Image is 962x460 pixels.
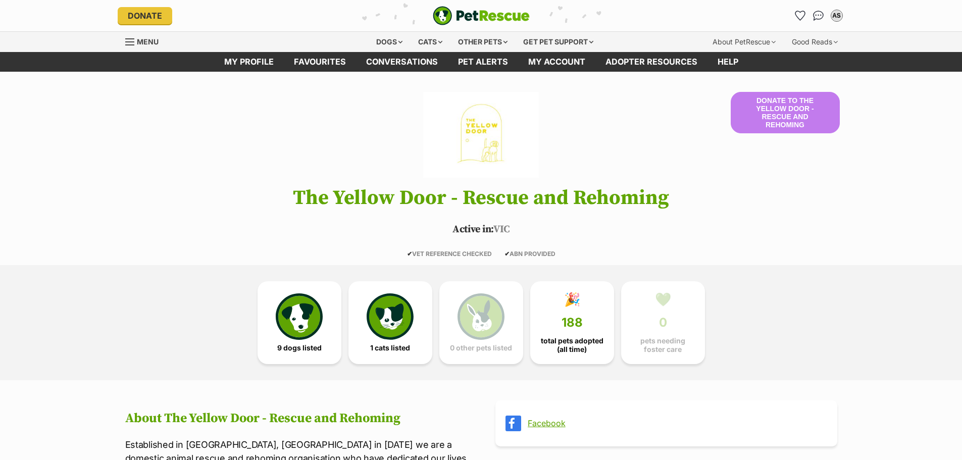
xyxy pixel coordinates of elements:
a: My profile [214,52,284,72]
a: My account [518,52,595,72]
img: cat-icon-068c71abf8fe30c970a85cd354bc8e23425d12f6e8612795f06af48be43a487a.svg [367,293,413,340]
div: Good Reads [785,32,845,52]
a: Help [707,52,748,72]
span: 1 cats listed [370,344,410,352]
h1: The Yellow Door - Rescue and Rehoming [110,187,852,209]
span: total pets adopted (all time) [539,337,605,353]
a: conversations [356,52,448,72]
div: 💚 [655,292,671,307]
img: petrescue-icon-eee76f85a60ef55c4a1927667547b313a7c0e82042636edf73dce9c88f694885.svg [276,293,322,340]
img: The Yellow Door - Rescue and Rehoming [423,92,538,178]
img: bunny-icon-b786713a4a21a2fe6d13e954f4cb29d131f1b31f8a74b52ca2c6d2999bc34bbe.svg [458,293,504,340]
div: 🎉 [564,292,580,307]
a: Pet alerts [448,52,518,72]
img: chat-41dd97257d64d25036548639549fe6c8038ab92f7586957e7f3b1b290dea8141.svg [813,11,824,21]
span: Menu [137,37,159,46]
span: 188 [562,316,583,330]
div: About PetRescue [705,32,783,52]
div: Get pet support [516,32,600,52]
a: PetRescue [433,6,530,25]
a: Menu [125,32,166,50]
div: Other pets [451,32,515,52]
button: Donate to The Yellow Door - Rescue and Rehoming [731,92,840,133]
button: My account [829,8,845,24]
a: Facebook [528,419,823,428]
div: Dogs [369,32,410,52]
ul: Account quick links [792,8,845,24]
span: 0 other pets listed [450,344,512,352]
span: Active in: [452,223,493,236]
img: logo-e224e6f780fb5917bec1dbf3a21bbac754714ae5b6737aabdf751b685950b380.svg [433,6,530,25]
a: 🎉 188 total pets adopted (all time) [530,281,614,364]
a: 0 other pets listed [439,281,523,364]
a: 1 cats listed [348,281,432,364]
a: Favourites [792,8,808,24]
div: AS [832,11,842,21]
div: Cats [411,32,449,52]
a: 9 dogs listed [258,281,341,364]
h2: About The Yellow Door - Rescue and Rehoming [125,411,467,426]
icon: ✔ [504,250,510,258]
a: Adopter resources [595,52,707,72]
a: Favourites [284,52,356,72]
span: VET REFERENCE CHECKED [407,250,492,258]
a: 💚 0 pets needing foster care [621,281,705,364]
span: ABN PROVIDED [504,250,555,258]
a: Conversations [811,8,827,24]
span: pets needing foster care [630,337,696,353]
span: 9 dogs listed [277,344,322,352]
a: Donate [118,7,172,24]
p: VIC [110,222,852,237]
span: 0 [659,316,667,330]
icon: ✔ [407,250,412,258]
